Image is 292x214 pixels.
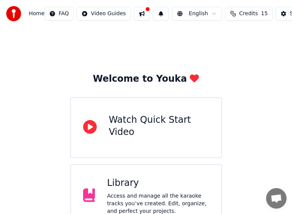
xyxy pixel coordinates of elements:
span: Credits [239,10,258,17]
div: Welcome to Youka [93,73,199,85]
img: youka [6,6,21,21]
nav: breadcrumb [29,10,44,17]
button: Video Guides [77,7,131,21]
span: 15 [261,10,268,17]
div: Watch Quick Start Video [109,114,209,138]
button: Credits15 [225,7,273,21]
div: Library [107,177,209,189]
a: Open chat [266,188,287,209]
button: FAQ [44,7,74,21]
span: Home [29,10,44,17]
